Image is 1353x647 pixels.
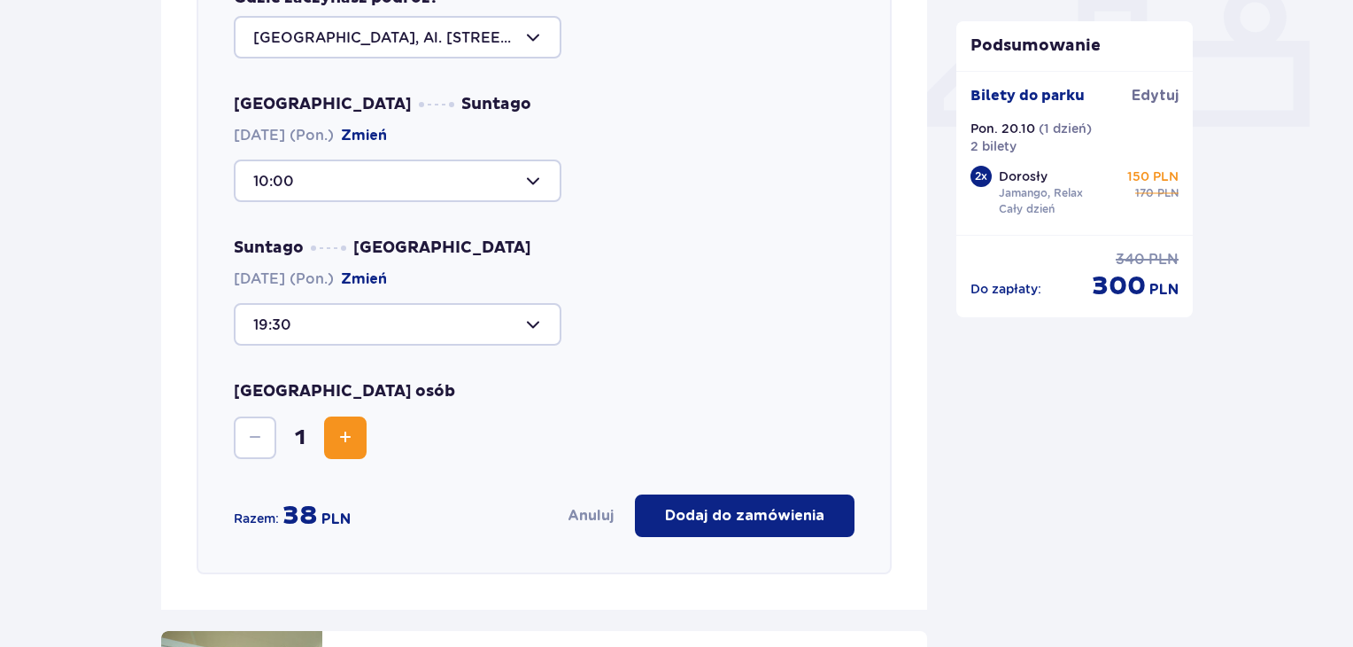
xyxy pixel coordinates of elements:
[280,425,321,451] span: 1
[999,201,1055,217] p: Cały dzień
[234,381,455,402] p: [GEOGRAPHIC_DATA] osób
[282,499,318,533] span: 38
[999,185,1083,201] p: Jamango, Relax
[1039,120,1092,137] p: ( 1 dzień )
[1116,250,1145,269] span: 340
[321,510,351,529] span: PLN
[970,166,992,187] div: 2 x
[970,120,1035,137] p: Pon. 20.10
[635,495,854,537] button: Dodaj do zamówienia
[419,102,454,107] img: dots
[234,94,412,115] span: [GEOGRAPHIC_DATA]
[353,238,531,259] span: [GEOGRAPHIC_DATA]
[568,506,614,526] button: Anuluj
[234,269,387,289] span: [DATE] (Pon.)
[341,126,387,145] button: Zmień
[999,168,1048,185] p: Dorosły
[956,35,1194,57] p: Podsumowanie
[1135,185,1154,201] span: 170
[665,506,824,526] p: Dodaj do zamówienia
[970,86,1085,105] p: Bilety do parku
[234,417,276,459] button: Zmniejsz
[970,280,1041,298] p: Do zapłaty :
[1092,269,1146,303] span: 300
[1148,250,1179,269] span: PLN
[970,137,1017,155] p: 2 bilety
[1149,280,1179,300] span: PLN
[1132,86,1179,105] span: Edytuj
[234,238,304,259] span: Suntago
[311,246,346,251] img: dots
[234,126,387,145] span: [DATE] (Pon.)
[341,269,387,289] button: Zmień
[324,417,367,459] button: Zwiększ
[234,510,279,527] p: Razem:
[461,94,531,115] span: Suntago
[1157,185,1179,201] span: PLN
[1127,168,1179,185] p: 150 PLN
